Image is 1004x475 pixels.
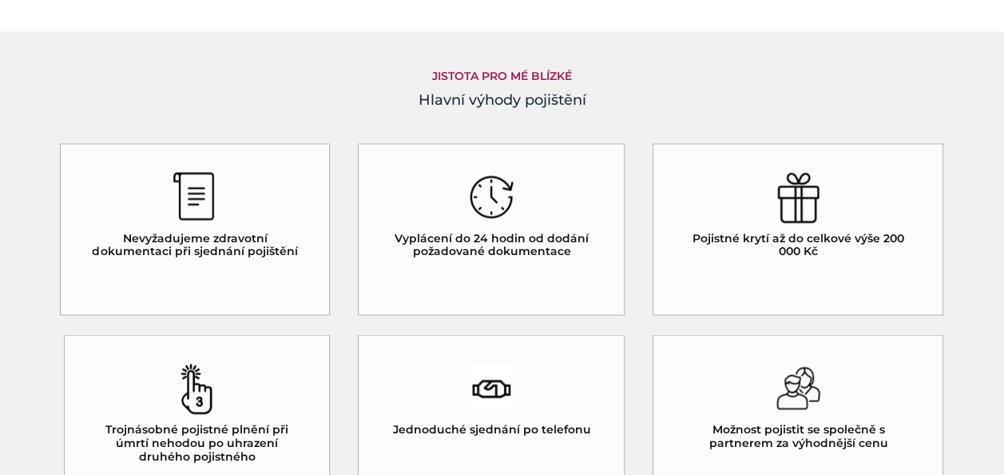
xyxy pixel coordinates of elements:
[59,90,946,111] h4: Hlavní výhody pojištění
[93,422,302,462] h5: Trojnásobné pojistné plnění při úmrtí nehodou po uhrazení druhého pojistného
[89,231,302,258] h5: Nevyžadujeme zdravotní dokumentaci při sjednání pojištění
[173,172,216,223] img: ikona dokumentu
[59,70,946,83] h5: JISTOTA PRO MÉ BLÍZKÉ
[175,363,219,414] img: ikona čísla 3 na dvoustránce
[392,422,590,436] h5: Jednoduché sjednání po telefonu
[470,172,514,223] img: ikona hodin
[681,231,915,258] h5: Pojistné krytí až do celkové výše 200 000 Kč
[681,422,915,449] h5: Možnost pojistit se společně s partnerem za výhodnější cenu
[387,231,596,258] h5: Vyplácení do 24 hodin od dodání požadované dokumentace
[776,172,820,223] img: ikona dárku
[776,363,820,414] img: ikona zamilovaného páru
